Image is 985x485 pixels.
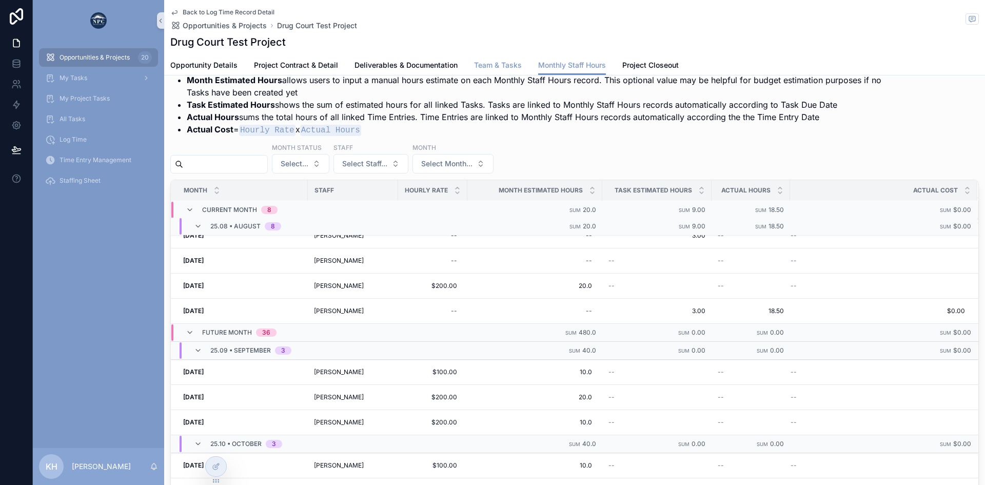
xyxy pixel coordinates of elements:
[769,222,784,229] span: 18.50
[262,328,270,337] div: 36
[791,231,797,240] span: --
[622,56,679,76] a: Project Closeout
[187,74,902,99] li: allows users to input a manual hours estimate on each Monthly Staff Hours record. This optional v...
[170,21,267,31] a: Opportunities & Projects
[60,135,87,144] span: Log Time
[474,457,596,474] a: 10.0
[791,418,965,426] a: --
[404,253,461,269] a: --
[757,348,768,354] small: Sum
[408,461,457,470] span: $100.00
[333,154,408,173] button: Select Button
[679,223,690,229] small: Sum
[692,346,705,354] span: 0.00
[608,393,615,401] span: --
[210,222,261,230] span: 25.08 • August
[569,223,581,229] small: Sum
[408,282,457,290] span: $200.00
[314,393,364,401] span: [PERSON_NAME]
[333,143,353,152] label: Staff
[183,418,302,426] a: [DATE]
[271,222,275,230] div: 8
[582,346,596,354] span: 40.0
[272,154,329,173] button: Select Button
[187,100,275,110] strong: Task Estimated Hours
[791,231,965,240] a: --
[300,125,361,136] code: Actual Hours
[267,206,271,214] div: 8
[718,282,724,290] span: --
[608,257,615,265] span: --
[60,94,110,103] span: My Project Tasks
[408,393,457,401] span: $200.00
[791,282,965,290] a: --
[499,186,583,195] span: Month Estimated Hours
[170,60,238,70] span: Opportunity Details
[586,231,592,240] div: --
[405,186,448,195] span: Hourly Rate
[314,418,364,426] span: [PERSON_NAME]
[183,231,204,239] strong: [DATE]
[187,111,902,123] li: sums the total hours of all linked Time Entries. Time Entries are linked to Monthly Staff Hours r...
[940,330,951,336] small: Sum
[953,222,971,229] span: $0.00
[354,60,458,70] span: Deliverables & Documentation
[608,307,705,315] a: 3.00
[579,328,596,336] span: 480.0
[953,205,971,213] span: $0.00
[608,257,705,265] a: --
[314,368,392,376] a: [PERSON_NAME]
[940,348,951,354] small: Sum
[474,227,596,244] a: --
[755,223,766,229] small: Sum
[791,282,797,290] span: --
[940,223,951,229] small: Sum
[692,440,705,448] span: 0.00
[718,307,784,315] a: 18.50
[183,461,204,469] strong: [DATE]
[678,348,689,354] small: Sum
[757,330,768,336] small: Sum
[314,231,392,240] a: [PERSON_NAME]
[791,418,797,426] span: --
[791,307,965,315] a: $0.00
[60,74,87,82] span: My Tasks
[451,231,457,240] div: --
[755,207,766,212] small: Sum
[608,461,705,470] a: --
[39,151,158,169] a: Time Entry Management
[421,159,472,169] span: Select Month...
[183,368,204,376] strong: [DATE]
[718,282,784,290] a: --
[679,207,690,212] small: Sum
[277,21,357,31] span: Drug Court Test Project
[721,186,771,195] span: Actual Hours
[757,441,768,447] small: Sum
[583,205,596,213] span: 20.0
[565,330,577,336] small: Sum
[183,282,302,290] a: [DATE]
[474,60,522,70] span: Team & Tasks
[187,123,902,137] li: = x
[608,368,705,376] a: --
[170,35,286,49] h1: Drug Court Test Project
[718,461,724,470] span: --
[354,56,458,76] a: Deliverables & Documentation
[39,171,158,190] a: Staffing Sheet
[314,257,392,265] a: [PERSON_NAME]
[404,389,461,405] a: $200.00
[791,257,965,265] a: --
[678,441,689,447] small: Sum
[404,457,461,474] a: $100.00
[791,393,965,401] a: --
[60,177,101,185] span: Staffing Sheet
[474,278,596,294] a: 20.0
[314,307,364,315] span: [PERSON_NAME]
[718,368,784,376] a: --
[184,186,207,195] span: Month
[791,368,965,376] a: --
[170,56,238,76] a: Opportunity Details
[718,368,724,376] span: --
[90,12,107,29] img: App logo
[770,346,784,354] span: 0.00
